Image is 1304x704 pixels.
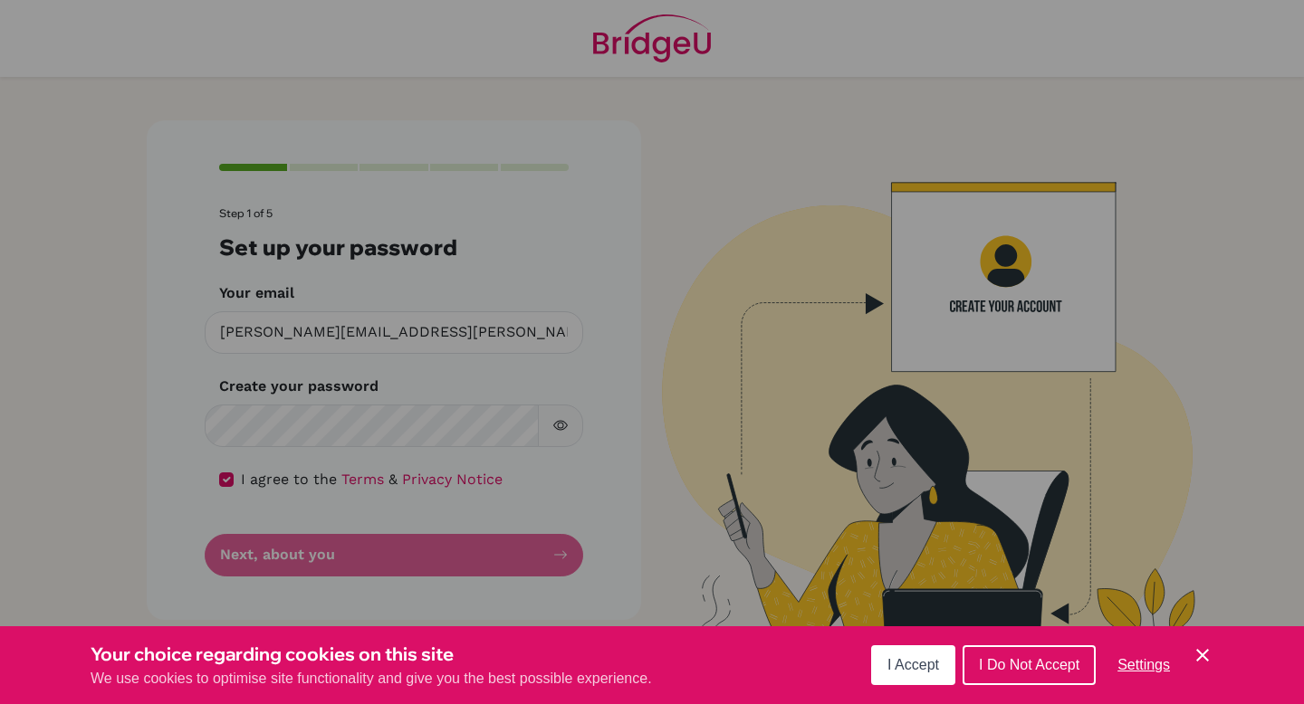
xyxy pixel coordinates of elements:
button: Settings [1103,647,1184,683]
span: Settings [1117,657,1170,672]
button: I Do Not Accept [963,645,1096,685]
h3: Your choice regarding cookies on this site [91,641,652,668]
button: I Accept [871,645,955,685]
span: I Do Not Accept [979,657,1079,672]
p: We use cookies to optimise site functionality and give you the best possible experience. [91,668,652,690]
button: Save and close [1192,644,1213,666]
span: I Accept [887,657,939,672]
